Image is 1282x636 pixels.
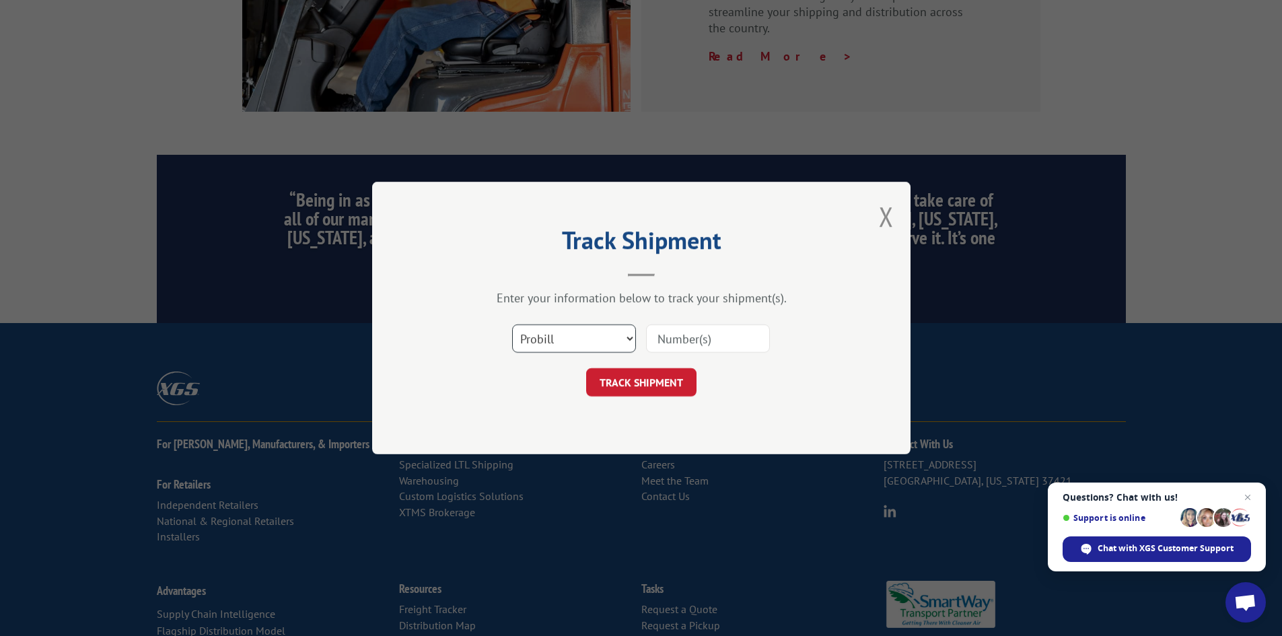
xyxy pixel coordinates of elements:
[879,199,894,234] button: Close modal
[1063,513,1176,523] span: Support is online
[586,368,697,396] button: TRACK SHIPMENT
[1063,492,1251,503] span: Questions? Chat with us!
[439,231,843,256] h2: Track Shipment
[1063,536,1251,562] div: Chat with XGS Customer Support
[1098,542,1234,555] span: Chat with XGS Customer Support
[1240,489,1256,505] span: Close chat
[1225,582,1266,623] div: Open chat
[439,290,843,306] div: Enter your information below to track your shipment(s).
[646,324,770,353] input: Number(s)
